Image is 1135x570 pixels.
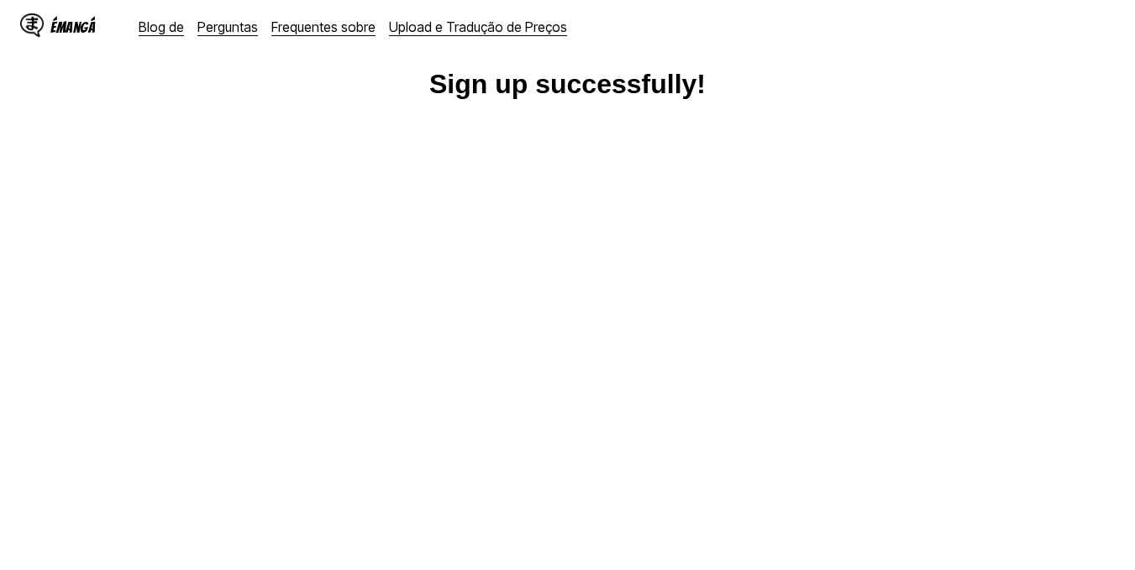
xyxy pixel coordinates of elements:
font: ÉMangá [50,19,95,35]
a: Blog de [139,18,184,35]
a: Upload e Tradução de Preços [389,18,567,35]
img: Logotipo IsManga [20,13,44,37]
a: Frequentes sobre [271,18,376,35]
a: Logotipo IsMangaÉMangá [20,13,125,40]
a: Perguntas [197,18,258,35]
h1: Sign up successfully! [429,69,706,100]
